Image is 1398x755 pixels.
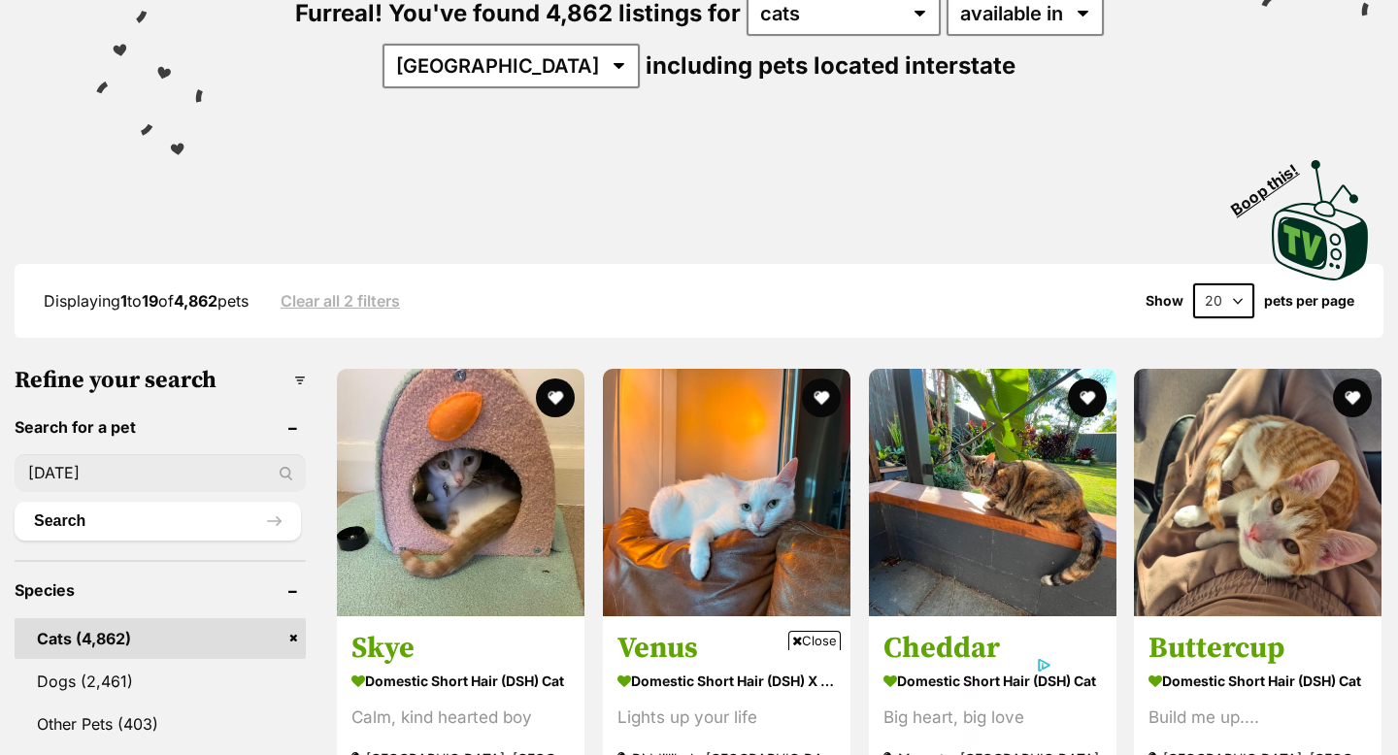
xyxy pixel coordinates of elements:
span: including pets located interstate [646,51,1015,80]
span: Show [1146,293,1183,309]
a: Clear all 2 filters [281,292,400,310]
button: Search [15,502,301,541]
a: Other Pets (403) [15,704,306,744]
img: PetRescue TV logo [1272,160,1369,280]
h3: Skye [351,630,570,667]
span: Close [788,631,841,650]
strong: 1 [120,291,127,311]
img: Cheddar - Domestic Short Hair (DSH) Cat [869,369,1116,616]
h3: Venus [617,630,836,667]
strong: Domestic Short Hair (DSH) Cat [883,667,1102,695]
img: Skye - Domestic Short Hair (DSH) Cat [337,369,584,616]
h3: Refine your search [15,367,306,394]
button: favourite [536,378,575,417]
header: Search for a pet [15,418,306,436]
img: Buttercup - Domestic Short Hair (DSH) Cat [1134,369,1381,616]
div: Build me up.... [1148,705,1367,731]
h3: Buttercup [1148,630,1367,667]
input: Toby [15,454,306,491]
header: Species [15,581,306,599]
button: favourite [1333,378,1372,417]
span: Boop this! [1228,149,1317,219]
strong: 4,862 [174,291,217,311]
iframe: Advertisement [346,658,1052,745]
h3: Cheddar [883,630,1102,667]
button: favourite [802,378,841,417]
strong: Domestic Short Hair (DSH) Cat [1148,667,1367,695]
strong: 19 [142,291,158,311]
a: Cats (4,862) [15,618,306,659]
div: Big heart, big love [883,705,1102,731]
span: Displaying to of pets [44,291,249,311]
img: Venus - Domestic Short Hair (DSH) x Oriental Shorthair Cat [603,369,850,616]
a: Dogs (2,461) [15,661,306,702]
label: pets per page [1264,293,1354,309]
a: Boop this! [1272,142,1369,283]
button: favourite [1067,378,1106,417]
